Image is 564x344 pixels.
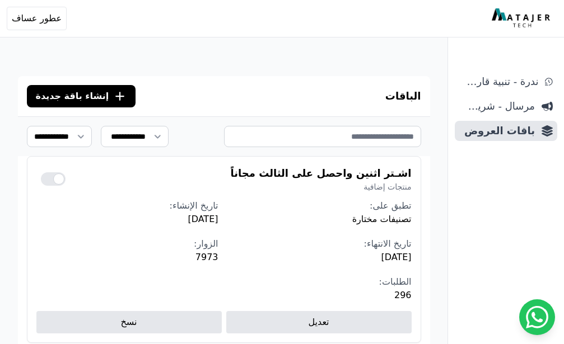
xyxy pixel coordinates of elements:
[230,213,412,226] span: تصنيفات مختارة
[459,74,538,89] span: ندرة - تنبية قارب علي النفاذ
[231,181,412,192] span: منتجات إضافية
[12,12,62,25] span: عطور عساف
[169,200,218,211] span: تاريخ الإنشاء:
[385,88,421,104] h3: الباقات
[370,200,411,211] span: تطبق على:
[492,8,553,29] img: MatajerTech Logo
[36,251,218,264] span: 7973
[36,213,218,226] span: [DATE]
[194,238,218,249] span: الزوار:
[230,289,412,302] span: 296
[226,311,412,333] a: تعديل
[36,311,222,333] a: نسخ
[459,98,535,114] span: مرسال - شريط دعاية
[364,238,412,249] span: تاريخ الانتهاء:
[27,85,136,107] button: إنشاء باقة جديدة
[459,123,535,139] span: باقات العروض
[36,89,109,103] span: إنشاء باقة جديدة
[230,251,412,264] span: [DATE]
[7,7,67,30] button: عطور عساف
[231,166,412,181] h4: اشـتر اثنين واحصل على الثالث مجاناً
